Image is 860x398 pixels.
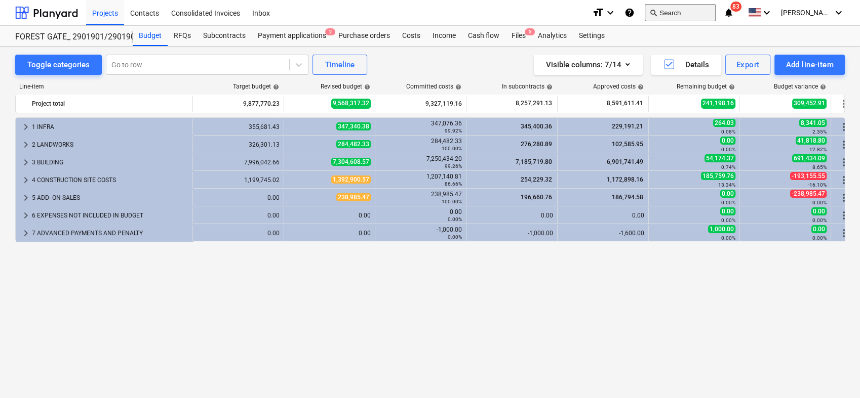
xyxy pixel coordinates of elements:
[838,192,850,204] span: More actions
[611,141,644,148] span: 102,585.95
[448,216,462,222] small: 0.00%
[197,123,280,130] div: 355,681.43
[32,225,188,241] div: 7 ADVANCED PAYMENTS AND PENALTY
[426,26,462,46] a: Income
[336,140,371,148] span: 284,482.33
[520,176,553,183] span: 254,229.32
[713,119,735,127] span: 264.03
[606,99,644,108] span: 8,591,611.41
[774,55,845,75] button: Add line-item
[534,55,643,75] button: Visible columns:7/14
[505,26,532,46] a: Files5
[379,155,462,169] div: 7,250,434.20
[790,190,827,198] span: -238,985.47
[520,123,553,130] span: 345,400.36
[442,146,462,151] small: 100.00%
[736,58,760,71] div: Export
[20,227,32,239] span: keyboard_arrow_right
[442,199,462,204] small: 100.00%
[32,96,188,112] div: Project total
[721,217,735,223] small: 0.00%
[562,212,644,219] div: 0.00
[701,172,735,180] span: 185,759.76
[379,191,462,205] div: 238,985.47
[505,26,532,46] div: Files
[606,158,644,165] span: 6,901,741.49
[677,83,735,90] div: Remaining budget
[720,190,735,198] span: 0.00
[796,137,827,145] span: 41,818.80
[812,200,827,205] small: 0.00%
[532,26,573,46] a: Analytics
[781,9,832,17] span: [PERSON_NAME]
[792,154,827,162] span: 691,434.09
[727,84,735,90] span: help
[325,28,335,35] span: 2
[812,217,827,223] small: 0.00%
[133,26,168,46] a: Budget
[544,84,553,90] span: help
[252,26,332,46] a: Payment applications2
[502,83,553,90] div: In subcontracts
[786,58,834,71] div: Add line-item
[611,123,644,130] span: 229,191.21
[197,141,280,148] div: 326,301.13
[32,172,188,188] div: 4 CONSTRUCTION SITE COSTS
[32,207,188,224] div: 6 EXPENSES NOT INCLUDED IN BUDGET
[445,181,462,187] small: 86.66%
[812,235,827,241] small: 0.00%
[708,225,735,233] span: 1,000.00
[20,209,32,222] span: keyboard_arrow_right
[838,227,850,239] span: More actions
[321,83,370,90] div: Revised budget
[720,207,735,215] span: 0.00
[525,28,535,35] span: 5
[396,26,426,46] a: Costs
[838,98,850,110] span: More actions
[288,230,371,237] div: 0.00
[379,208,462,223] div: 0.00
[168,26,197,46] div: RFQs
[774,83,826,90] div: Budget variance
[838,156,850,168] span: More actions
[573,26,611,46] a: Settings
[721,200,735,205] small: 0.00%
[197,26,252,46] a: Subcontracts
[332,26,396,46] div: Purchase orders
[362,84,370,90] span: help
[312,55,367,75] button: Timeline
[252,26,332,46] div: Payment applications
[809,349,860,398] div: Chat Widget
[812,129,827,135] small: 2.35%
[15,83,192,90] div: Line-item
[645,4,716,21] button: Search
[197,96,280,112] div: 9,877,770.23
[20,174,32,186] span: keyboard_arrow_right
[838,209,850,222] span: More actions
[448,234,462,240] small: 0.00%
[336,122,371,130] span: 347,340.38
[331,175,371,184] span: 1,392,900.57
[604,7,616,19] i: keyboard_arrow_down
[833,7,845,19] i: keyboard_arrow_down
[838,174,850,186] span: More actions
[15,32,121,42] div: FOREST GATE_ 2901901/2901902/2901903
[515,158,553,165] span: 7,185,719.80
[546,58,631,71] div: Visible columns : 7/14
[445,163,462,169] small: 99.26%
[20,192,32,204] span: keyboard_arrow_right
[471,230,553,237] div: -1,000.00
[462,26,505,46] a: Cash flow
[808,182,827,188] small: -16.10%
[838,121,850,133] span: More actions
[593,83,644,90] div: Approved costs
[636,84,644,90] span: help
[718,182,735,188] small: 13.34%
[724,7,734,19] i: notifications
[562,230,644,237] div: -1,600.00
[27,58,90,71] div: Toggle categories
